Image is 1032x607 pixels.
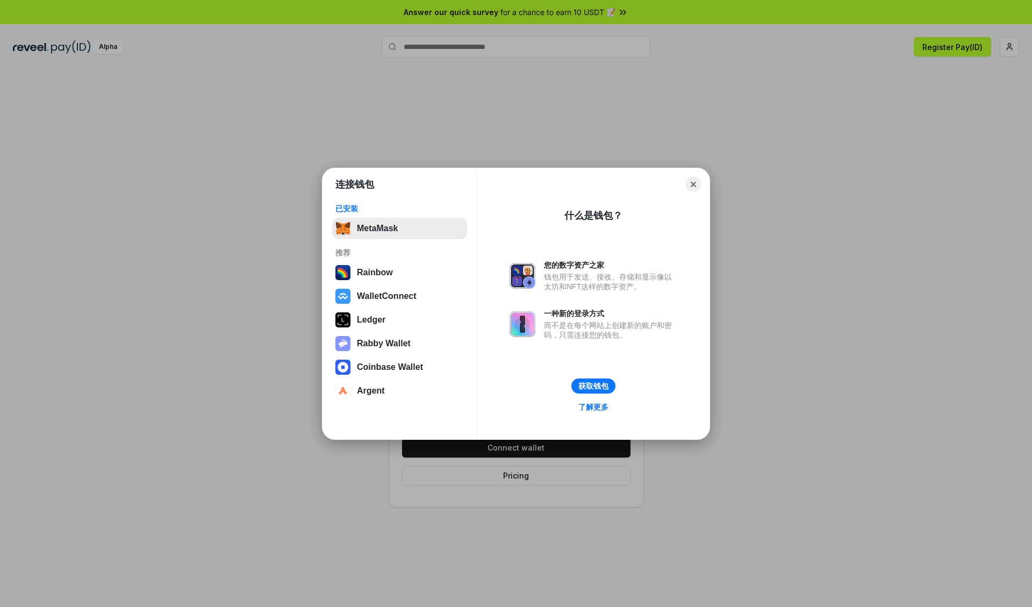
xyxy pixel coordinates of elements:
[332,380,467,402] button: Argent
[510,263,535,289] img: svg+xml,%3Csvg%20xmlns%3D%22http%3A%2F%2Fwww.w3.org%2F2000%2Fsvg%22%20fill%3D%22none%22%20viewBox...
[357,386,385,396] div: Argent
[571,379,615,394] button: 获取钱包
[335,383,350,398] img: svg+xml,%3Csvg%20width%3D%2228%22%20height%3D%2228%22%20viewBox%3D%220%200%2028%2028%22%20fill%3D...
[335,204,464,213] div: 已安装
[357,315,385,325] div: Ledger
[578,402,608,412] div: 了解更多
[335,265,350,280] img: svg+xml,%3Csvg%20width%3D%22120%22%20height%3D%22120%22%20viewBox%3D%220%200%20120%20120%22%20fil...
[332,333,467,354] button: Rabby Wallet
[357,224,398,233] div: MetaMask
[578,381,608,391] div: 获取钱包
[544,272,677,291] div: 钱包用于发送、接收、存储和显示像以太坊和NFT这样的数字资产。
[332,285,467,307] button: WalletConnect
[335,221,350,236] img: svg+xml,%3Csvg%20fill%3D%22none%22%20height%3D%2233%22%20viewBox%3D%220%200%2035%2033%22%20width%...
[510,311,535,337] img: svg+xml,%3Csvg%20xmlns%3D%22http%3A%2F%2Fwww.w3.org%2F2000%2Fsvg%22%20fill%3D%22none%22%20viewBox...
[544,309,677,318] div: 一种新的登录方式
[544,320,677,340] div: 而不是在每个网站上创建新的账户和密码，只需连接您的钱包。
[332,218,467,239] button: MetaMask
[335,336,350,351] img: svg+xml,%3Csvg%20xmlns%3D%22http%3A%2F%2Fwww.w3.org%2F2000%2Fsvg%22%20fill%3D%22none%22%20viewBox...
[564,209,622,222] div: 什么是钱包？
[686,177,701,192] button: Close
[357,362,423,372] div: Coinbase Wallet
[357,339,411,348] div: Rabby Wallet
[335,312,350,327] img: svg+xml,%3Csvg%20xmlns%3D%22http%3A%2F%2Fwww.w3.org%2F2000%2Fsvg%22%20width%3D%2228%22%20height%3...
[332,262,467,283] button: Rainbow
[335,178,374,191] h1: 连接钱包
[332,309,467,331] button: Ledger
[332,356,467,378] button: Coinbase Wallet
[335,360,350,375] img: svg+xml,%3Csvg%20width%3D%2228%22%20height%3D%2228%22%20viewBox%3D%220%200%2028%2028%22%20fill%3D...
[572,400,615,414] a: 了解更多
[357,291,417,301] div: WalletConnect
[544,260,677,270] div: 您的数字资产之家
[335,248,464,258] div: 推荐
[335,289,350,304] img: svg+xml,%3Csvg%20width%3D%2228%22%20height%3D%2228%22%20viewBox%3D%220%200%2028%2028%22%20fill%3D...
[357,268,393,277] div: Rainbow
